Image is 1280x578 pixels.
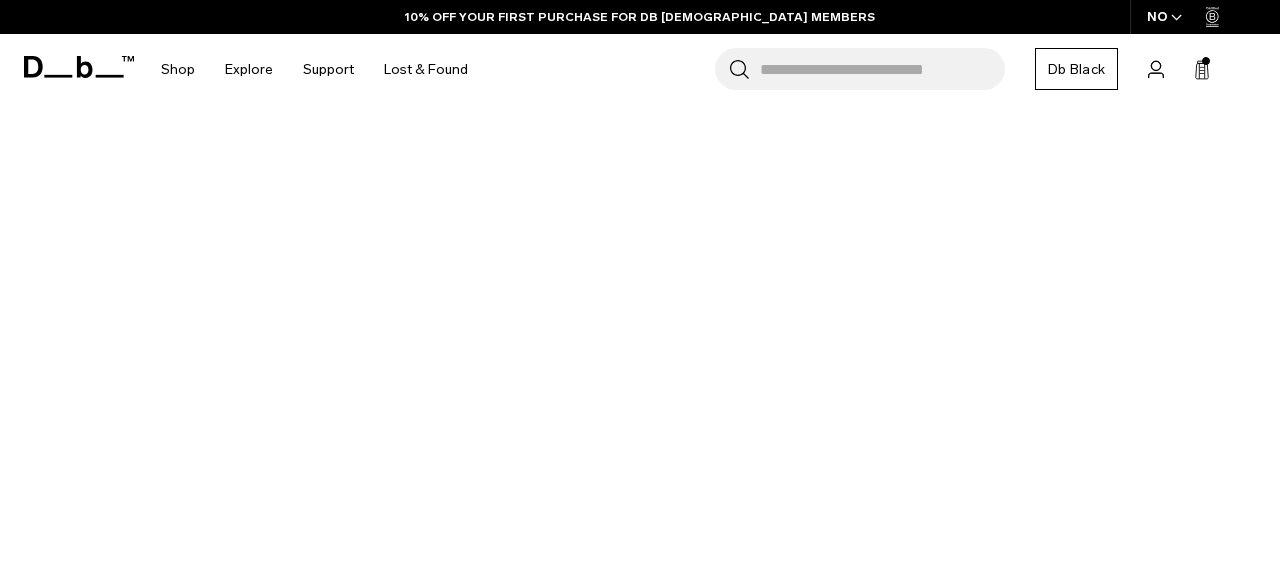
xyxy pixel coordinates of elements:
a: Db Black [1035,48,1118,90]
a: Explore [225,34,273,105]
a: Support [303,34,354,105]
nav: Main Navigation [146,34,483,105]
a: Shop [161,34,195,105]
a: Lost & Found [384,34,468,105]
a: 10% OFF YOUR FIRST PURCHASE FOR DB [DEMOGRAPHIC_DATA] MEMBERS [405,8,875,26]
